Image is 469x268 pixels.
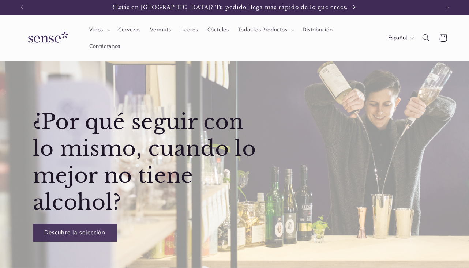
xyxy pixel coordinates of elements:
span: ¿Estás en [GEOGRAPHIC_DATA]? Tu pedido llega más rápido de lo que crees. [112,4,348,11]
span: Español [388,34,407,42]
a: Licores [176,22,203,38]
a: Contáctanos [85,38,125,54]
a: Cócteles [203,22,233,38]
span: Licores [180,26,198,33]
span: Contáctanos [89,43,120,50]
a: Distribución [298,22,337,38]
summary: Vinos [85,22,113,38]
h2: ¿Por qué seguir con lo mismo, cuando lo mejor no tiene alcohol? [33,109,267,216]
span: Cócteles [207,26,229,33]
summary: Búsqueda [417,30,434,46]
span: Cervezas [118,26,141,33]
span: Vinos [89,26,103,33]
span: Vermuts [150,26,171,33]
img: Sense [19,27,74,48]
a: Cervezas [113,22,145,38]
summary: Todos los Productos [233,22,298,38]
a: Vermuts [146,22,176,38]
span: Todos los Productos [238,26,288,33]
button: Español [383,31,417,45]
a: Descubre la selección [33,224,117,242]
span: Distribución [303,26,333,33]
a: Sense [16,25,77,52]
